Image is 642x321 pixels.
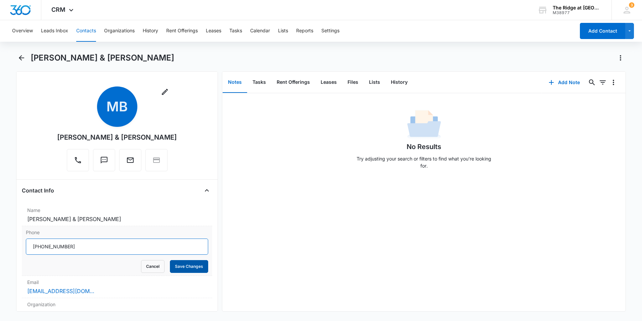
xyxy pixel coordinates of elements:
[553,10,602,15] div: account id
[407,108,441,142] img: No Data
[93,149,115,171] button: Text
[22,276,212,298] div: Email[EMAIL_ADDRESS][DOMAIN_NAME]
[12,20,33,42] button: Overview
[27,301,207,308] label: Organization
[542,74,587,91] button: Add Note
[104,20,135,42] button: Organizations
[119,159,141,165] a: Email
[67,149,89,171] button: Call
[278,20,288,42] button: Lists
[354,155,495,169] p: Try adjusting your search or filters to find what you’re looking for.
[97,86,137,127] span: MB
[119,149,141,171] button: Email
[31,53,174,63] h1: [PERSON_NAME] & [PERSON_NAME]
[271,72,315,93] button: Rent Offerings
[587,77,597,88] button: Search...
[296,20,313,42] button: Reports
[629,2,634,8] div: notifications count
[321,20,339,42] button: Settings
[76,20,96,42] button: Contacts
[342,72,364,93] button: Files
[166,20,198,42] button: Rent Offerings
[93,159,115,165] a: Text
[553,5,602,10] div: account name
[27,207,207,214] label: Name
[143,20,158,42] button: History
[27,309,207,317] dd: ---
[364,72,385,93] button: Lists
[51,6,65,13] span: CRM
[41,20,68,42] button: Leads Inbox
[247,72,271,93] button: Tasks
[26,229,208,236] label: Phone
[141,260,165,273] button: Cancel
[26,239,208,255] input: Phone
[580,23,625,39] button: Add Contact
[22,204,212,226] div: Name[PERSON_NAME] & [PERSON_NAME]
[385,72,413,93] button: History
[407,142,441,152] h1: No Results
[27,279,207,286] label: Email
[27,215,207,223] dd: [PERSON_NAME] & [PERSON_NAME]
[16,52,27,63] button: Back
[315,72,342,93] button: Leases
[206,20,221,42] button: Leases
[615,52,626,63] button: Actions
[67,159,89,165] a: Call
[27,287,94,295] a: [EMAIL_ADDRESS][DOMAIN_NAME]
[170,260,208,273] button: Save Changes
[201,185,212,196] button: Close
[22,186,54,194] h4: Contact Info
[22,298,212,320] div: Organization---
[608,77,619,88] button: Overflow Menu
[223,72,247,93] button: Notes
[229,20,242,42] button: Tasks
[57,132,177,142] div: [PERSON_NAME] & [PERSON_NAME]
[629,2,634,8] span: 3
[250,20,270,42] button: Calendar
[597,77,608,88] button: Filters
